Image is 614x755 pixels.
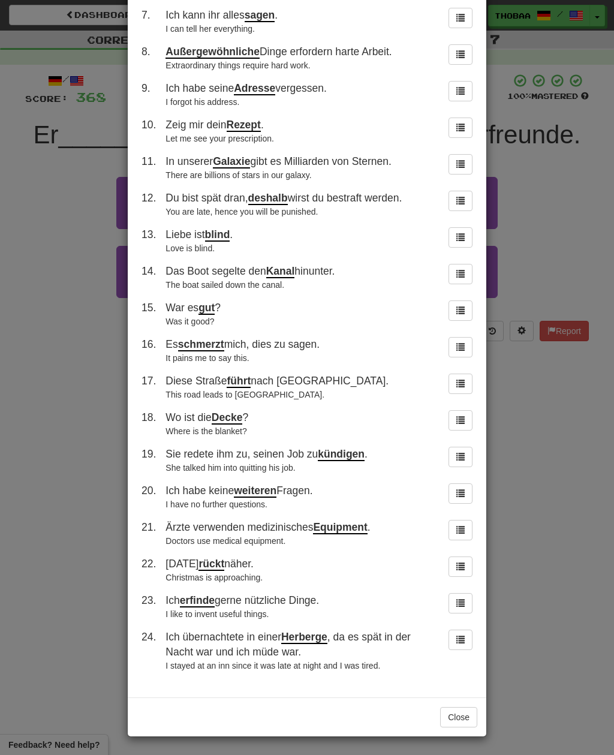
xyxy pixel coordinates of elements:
[165,411,248,425] span: Wo ist die ?
[212,411,243,425] u: Decke
[137,76,161,113] td: 9 .
[165,119,263,132] span: Zeig mir dein .
[178,338,224,351] u: schmerzt
[198,302,215,315] u: gut
[165,631,411,658] span: Ich übernachtete in einer , da es spät in der Nacht war und ich müde war.
[137,515,161,552] td: 21 .
[137,259,161,296] td: 14 .
[137,625,161,676] td: 24 .
[137,222,161,259] td: 13 .
[440,707,477,727] button: Close
[137,113,161,149] td: 10 .
[234,82,275,95] u: Adresse
[137,149,161,186] td: 11 .
[165,82,327,95] span: Ich habe seine vergessen.
[137,296,161,332] td: 15 .
[198,558,224,571] u: rückt
[165,46,260,59] u: Außergewöhnliche
[266,265,295,278] u: Kanal
[165,96,434,108] div: I forgot his address.
[165,352,434,364] div: It pains me to say this.
[137,442,161,479] td: 19 .
[234,485,276,498] u: weiteren
[165,608,434,620] div: I like to invent useful things.
[205,228,230,242] u: blind
[165,279,434,291] div: The boat sailed down the canal.
[165,448,368,461] span: Sie redete ihm zu, seinen Job zu .
[180,594,215,607] u: erfinde
[165,338,320,351] span: Es mich, dies zu sagen.
[165,425,434,437] div: Where is the blanket?
[318,448,365,461] u: kündigen
[165,133,434,145] div: Let me see your prescription.
[165,558,254,571] span: [DATE] näher.
[165,206,434,218] div: You are late, hence you will be punished.
[165,660,434,672] div: I stayed at an inn since it was late at night and I was tired.
[137,552,161,588] td: 22 .
[137,479,161,515] td: 20 .
[165,46,392,59] span: Dinge erfordern harte Arbeit.
[137,3,161,40] td: 7 .
[165,375,389,388] span: Diese Straße nach [GEOGRAPHIC_DATA].
[137,332,161,369] td: 16 .
[165,192,402,205] span: Du bist spät dran, wirst du bestraft werden.
[137,588,161,625] td: 23 .
[165,571,434,583] div: Christmas is approaching.
[165,169,434,181] div: There are billions of stars in our galaxy.
[165,23,434,35] div: I can tell her everything.
[165,462,434,474] div: She talked him into quitting his job.
[248,192,288,205] u: deshalb
[137,40,161,76] td: 8 .
[165,521,370,534] span: Ärzte verwenden medizinisches .
[165,59,434,71] div: Extraordinary things require hard work.
[281,631,327,644] u: Herberge
[165,242,434,254] div: Love is blind.
[165,498,434,510] div: I have no further questions.
[165,302,221,315] span: War es ?
[165,9,278,22] span: Ich kann ihr alles .
[165,228,233,242] span: Liebe ist .
[165,535,434,547] div: Doctors use medical equipment.
[165,485,312,498] span: Ich habe keine Fragen.
[137,186,161,222] td: 12 .
[165,389,434,401] div: This road leads to [GEOGRAPHIC_DATA].
[245,9,275,22] u: sagen
[213,155,250,169] u: Galaxie
[227,375,251,388] u: führt
[137,369,161,405] td: 17 .
[137,405,161,442] td: 18 .
[165,155,391,169] span: In unserer gibt es Milliarden von Sternen.
[165,594,319,607] span: Ich gerne nützliche Dinge.
[313,521,367,534] u: Equipment
[227,119,261,132] u: Rezept
[165,315,434,327] div: Was it good?
[165,265,335,278] span: Das Boot segelte den hinunter.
